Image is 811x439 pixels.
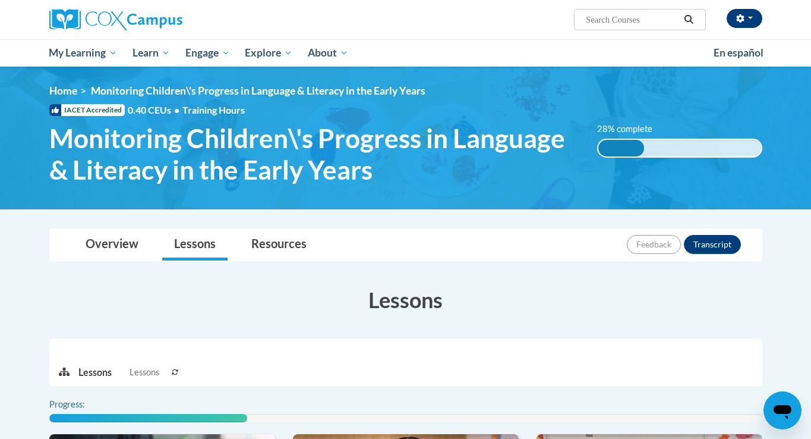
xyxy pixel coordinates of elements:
div: Main menu [31,39,780,67]
a: Learn [125,39,178,67]
a: Lessons [162,229,228,261]
div: 28% complete [598,140,644,156]
span: Lessons [130,366,159,379]
a: Home [49,84,77,97]
a: En español [706,40,771,65]
h3: Lessons [49,285,762,315]
span: Engage [185,46,230,60]
span: IACET Accredited [49,104,125,116]
span: My Learning [49,46,117,60]
a: Resources [239,229,318,261]
button: Search [680,12,698,27]
img: Cox Campus [49,9,182,30]
label: Progress: [49,398,118,411]
span: About [308,46,348,60]
iframe: Button to launch messaging window [763,391,801,429]
span: Learn [132,46,170,60]
span: Explore [245,46,292,60]
a: About [300,39,356,67]
label: 28% complete [597,123,665,136]
button: Feedback [627,235,681,254]
button: Transcript [684,235,741,254]
p: Lessons [78,366,112,379]
span: • [174,104,179,115]
span: Monitoring Children\'s Progress in Language & Literacy in the Early Years [91,84,425,97]
span: En español [714,46,763,59]
a: Engage [178,39,238,67]
button: Account Settings [727,9,762,28]
a: My Learning [42,39,125,67]
input: Search Courses [585,12,680,27]
span: 0.40 CEUs [128,104,182,117]
span: Monitoring Children\'s Progress in Language & Literacy in the Early Years [49,123,580,186]
span: Training Hours [182,104,245,115]
a: Overview [74,229,150,261]
a: Explore [237,39,300,67]
a: Cox Campus [49,9,275,30]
